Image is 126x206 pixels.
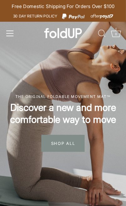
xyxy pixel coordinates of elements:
[6,101,120,125] h2: Discover a new and more comfortable way to move
[109,27,123,41] a: Cart
[39,28,87,38] a: foldUP
[41,135,85,152] span: SHOP ALL
[113,31,119,37] div: 0
[6,94,120,100] div: The original foldable movement mat™
[13,12,57,20] a: 30 day Return policy
[95,27,109,41] a: Search
[3,26,17,40] a: Menu
[44,28,82,38] img: foldUP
